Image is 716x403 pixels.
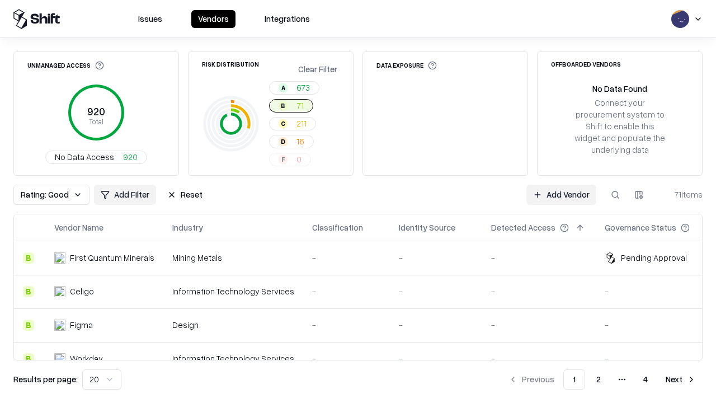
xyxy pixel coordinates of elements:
[131,10,169,28] button: Issues
[491,285,587,297] div: -
[491,319,587,331] div: -
[634,369,657,390] button: 4
[269,81,319,95] button: A673
[279,83,288,92] div: A
[605,319,708,331] div: -
[70,285,94,297] div: Celigo
[23,353,34,364] div: B
[191,10,235,28] button: Vendors
[563,369,585,390] button: 1
[172,252,294,264] div: Mining Metals
[592,83,647,95] div: No Data Found
[551,61,621,67] div: Offboarded Vendors
[13,185,89,205] button: Rating: Good
[399,222,455,233] div: Identity Source
[621,252,687,264] div: Pending Approval
[54,353,65,364] img: Workday
[172,319,294,331] div: Design
[312,285,381,297] div: -
[296,61,340,77] button: Clear Filter
[27,61,104,70] div: Unmanaged Access
[123,151,138,163] span: 920
[296,82,310,93] span: 673
[491,252,587,264] div: -
[279,137,288,146] div: D
[172,285,294,297] div: Information Technology Services
[312,353,381,364] div: -
[54,252,65,264] img: First Quantum Minerals
[296,135,304,147] span: 16
[296,118,307,129] span: 211
[296,100,304,111] span: 71
[491,222,555,233] div: Detected Access
[70,252,154,264] div: First Quantum Minerals
[312,319,381,331] div: -
[502,369,703,390] nav: pagination
[269,99,313,113] button: B71
[605,285,708,297] div: -
[605,353,708,364] div: -
[161,185,209,205] button: Reset
[312,252,381,264] div: -
[399,353,473,364] div: -
[94,185,156,205] button: Add Filter
[605,222,676,233] div: Governance Status
[526,185,596,205] a: Add Vendor
[54,222,103,233] div: Vendor Name
[172,353,294,364] div: Information Technology Services
[658,189,703,200] div: 71 items
[202,61,259,67] div: Risk Distribution
[312,222,363,233] div: Classification
[587,369,610,390] button: 2
[23,252,34,264] div: B
[23,286,34,297] div: B
[376,61,437,70] div: Data Exposure
[54,320,65,331] img: Figma
[399,285,473,297] div: -
[399,319,473,331] div: -
[573,97,666,156] div: Connect your procurement system to Shift to enable this widget and populate the underlying data
[89,117,103,126] tspan: Total
[279,101,288,110] div: B
[269,135,314,148] button: D16
[45,151,147,164] button: No Data Access920
[87,105,105,118] tspan: 920
[269,117,316,130] button: C211
[13,373,78,385] p: Results per page:
[21,189,69,200] span: Rating: Good
[54,286,65,297] img: Celigo
[659,369,703,390] button: Next
[399,252,473,264] div: -
[279,119,288,128] div: C
[23,320,34,331] div: B
[55,151,114,163] span: No Data Access
[70,319,93,331] div: Figma
[70,353,103,364] div: Workday
[491,353,587,364] div: -
[258,10,317,28] button: Integrations
[172,222,203,233] div: Industry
